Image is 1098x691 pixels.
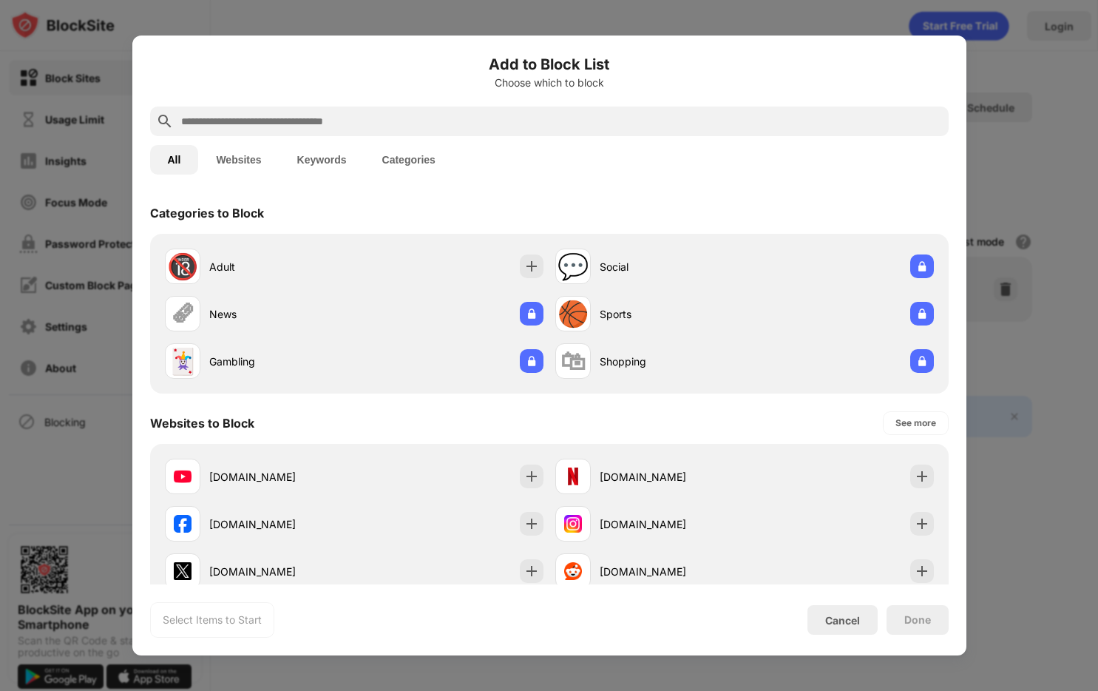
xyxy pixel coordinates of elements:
[558,299,589,329] div: 🏀
[560,346,586,377] div: 🛍
[198,145,279,175] button: Websites
[558,252,589,282] div: 💬
[150,416,254,431] div: Websites to Block
[209,516,354,532] div: [DOMAIN_NAME]
[209,259,354,274] div: Adult
[564,468,582,485] img: favicons
[209,354,354,369] div: Gambling
[600,516,745,532] div: [DOMAIN_NAME]
[174,562,192,580] img: favicons
[150,145,199,175] button: All
[170,299,195,329] div: 🗞
[150,206,264,220] div: Categories to Block
[167,346,198,377] div: 🃏
[167,252,198,282] div: 🔞
[564,562,582,580] img: favicons
[365,145,453,175] button: Categories
[174,468,192,485] img: favicons
[150,53,949,75] h6: Add to Block List
[895,416,936,431] div: See more
[600,259,745,274] div: Social
[904,614,931,626] div: Done
[209,469,354,485] div: [DOMAIN_NAME]
[209,564,354,579] div: [DOMAIN_NAME]
[600,306,745,322] div: Sports
[150,77,949,89] div: Choose which to block
[564,515,582,533] img: favicons
[600,469,745,485] div: [DOMAIN_NAME]
[174,515,192,533] img: favicons
[209,306,354,322] div: News
[163,613,262,627] div: Select Items to Start
[825,614,860,627] div: Cancel
[600,354,745,369] div: Shopping
[279,145,365,175] button: Keywords
[600,564,745,579] div: [DOMAIN_NAME]
[156,112,174,130] img: search.svg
